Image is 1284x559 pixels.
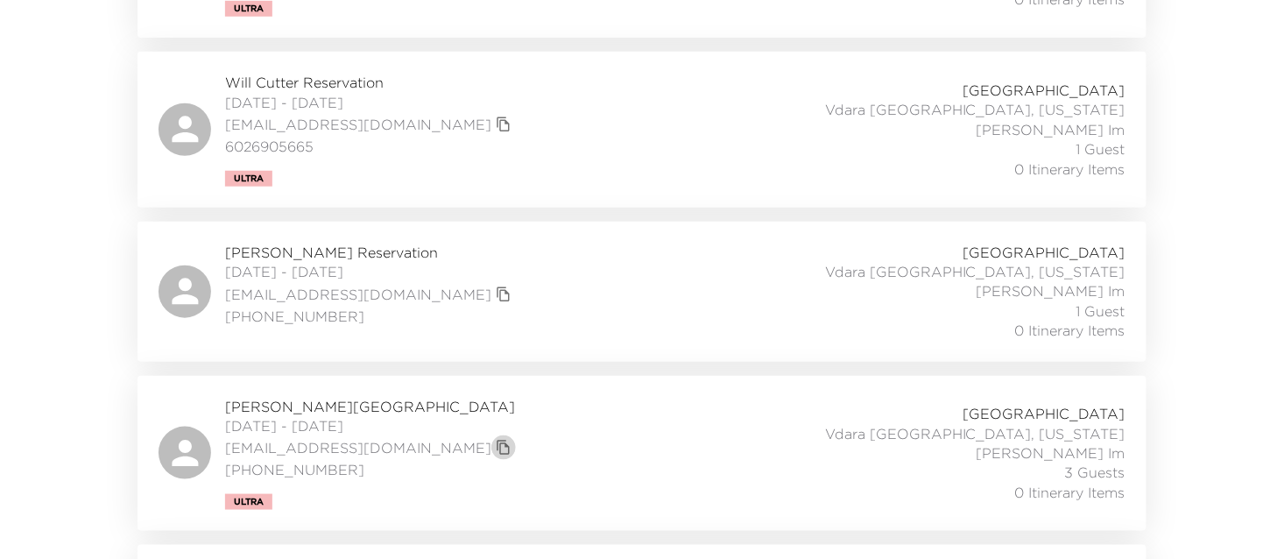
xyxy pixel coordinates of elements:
[138,222,1146,362] a: [PERSON_NAME] Reservation[DATE] - [DATE][EMAIL_ADDRESS][DOMAIN_NAME]copy primary member email[PHO...
[138,52,1146,207] a: Will Cutter Reservation[DATE] - [DATE][EMAIL_ADDRESS][DOMAIN_NAME]copy primary member email602690...
[825,100,1125,119] span: Vdara [GEOGRAPHIC_DATA], [US_STATE]
[1015,483,1125,502] span: 0 Itinerary Items
[225,93,516,112] span: [DATE] - [DATE]
[491,112,516,137] button: copy primary member email
[234,4,264,14] span: Ultra
[963,243,1125,262] span: [GEOGRAPHIC_DATA]
[225,262,516,281] span: [DATE] - [DATE]
[491,435,516,460] button: copy primary member email
[1076,139,1125,159] span: 1 Guest
[825,262,1125,281] span: Vdara [GEOGRAPHIC_DATA], [US_STATE]
[234,497,264,507] span: Ultra
[225,307,516,326] span: [PHONE_NUMBER]
[234,173,264,184] span: Ultra
[138,376,1146,531] a: [PERSON_NAME][GEOGRAPHIC_DATA][DATE] - [DATE][EMAIL_ADDRESS][DOMAIN_NAME]copy primary member emai...
[225,438,491,457] a: [EMAIL_ADDRESS][DOMAIN_NAME]
[963,81,1125,100] span: [GEOGRAPHIC_DATA]
[225,460,516,479] span: [PHONE_NUMBER]
[825,424,1125,443] span: Vdara [GEOGRAPHIC_DATA], [US_STATE]
[977,281,1125,301] span: [PERSON_NAME] Im
[491,282,516,307] button: copy primary member email
[1015,159,1125,179] span: 0 Itinerary Items
[225,115,491,134] a: [EMAIL_ADDRESS][DOMAIN_NAME]
[977,120,1125,139] span: [PERSON_NAME] Im
[225,285,491,304] a: [EMAIL_ADDRESS][DOMAIN_NAME]
[225,137,516,156] span: 6026905665
[225,397,516,416] span: [PERSON_NAME][GEOGRAPHIC_DATA]
[963,404,1125,423] span: [GEOGRAPHIC_DATA]
[1076,301,1125,321] span: 1 Guest
[225,243,516,262] span: [PERSON_NAME] Reservation
[1065,463,1125,482] span: 3 Guests
[1015,321,1125,340] span: 0 Itinerary Items
[225,73,516,92] span: Will Cutter Reservation
[225,416,516,435] span: [DATE] - [DATE]
[977,443,1125,463] span: [PERSON_NAME] Im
